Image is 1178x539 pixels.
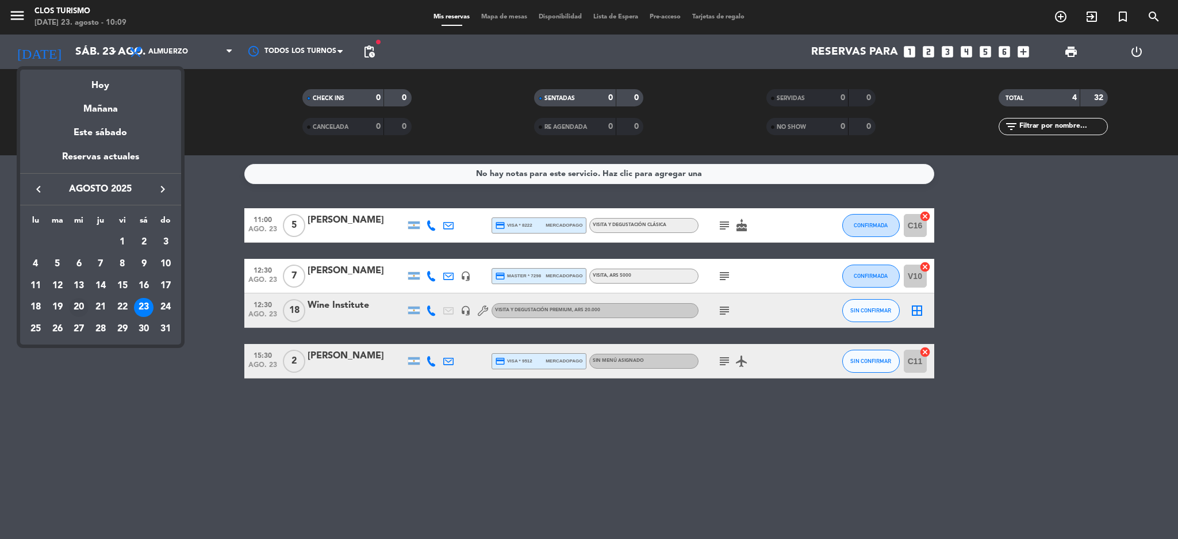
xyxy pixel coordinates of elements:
[90,318,112,340] td: 28 de agosto de 2025
[90,297,112,319] td: 21 de agosto de 2025
[134,298,154,318] div: 23
[134,319,154,339] div: 30
[134,232,154,252] div: 2
[49,182,152,197] span: agosto 2025
[156,182,170,196] i: keyboard_arrow_right
[91,319,110,339] div: 28
[69,276,89,296] div: 13
[155,232,176,254] td: 3 de agosto de 2025
[20,70,181,93] div: Hoy
[112,232,133,254] td: 1 de agosto de 2025
[156,319,175,339] div: 31
[91,276,110,296] div: 14
[26,276,45,296] div: 11
[155,214,176,232] th: domingo
[113,298,132,318] div: 22
[156,254,175,274] div: 10
[68,318,90,340] td: 27 de agosto de 2025
[47,318,68,340] td: 26 de agosto de 2025
[133,297,155,319] td: 23 de agosto de 2025
[26,254,45,274] div: 4
[47,214,68,232] th: martes
[47,297,68,319] td: 19 de agosto de 2025
[91,298,110,318] div: 21
[112,253,133,275] td: 8 de agosto de 2025
[112,214,133,232] th: viernes
[68,253,90,275] td: 6 de agosto de 2025
[68,214,90,232] th: miércoles
[134,276,154,296] div: 16
[25,297,47,319] td: 18 de agosto de 2025
[20,150,181,173] div: Reservas actuales
[28,182,49,197] button: keyboard_arrow_left
[133,253,155,275] td: 9 de agosto de 2025
[20,117,181,149] div: Este sábado
[113,276,132,296] div: 15
[69,319,89,339] div: 27
[156,276,175,296] div: 17
[25,214,47,232] th: lunes
[25,275,47,297] td: 11 de agosto de 2025
[133,214,155,232] th: sábado
[68,297,90,319] td: 20 de agosto de 2025
[156,298,175,318] div: 24
[112,297,133,319] td: 22 de agosto de 2025
[155,253,176,275] td: 10 de agosto de 2025
[90,253,112,275] td: 7 de agosto de 2025
[25,318,47,340] td: 25 de agosto de 2025
[20,93,181,117] div: Mañana
[47,253,68,275] td: 5 de agosto de 2025
[48,319,67,339] div: 26
[112,318,133,340] td: 29 de agosto de 2025
[155,275,176,297] td: 17 de agosto de 2025
[69,298,89,318] div: 20
[156,232,175,252] div: 3
[133,275,155,297] td: 16 de agosto de 2025
[48,298,67,318] div: 19
[69,254,89,274] div: 6
[47,275,68,297] td: 12 de agosto de 2025
[112,275,133,297] td: 15 de agosto de 2025
[90,214,112,232] th: jueves
[113,232,132,252] div: 1
[32,182,45,196] i: keyboard_arrow_left
[25,253,47,275] td: 4 de agosto de 2025
[25,232,112,254] td: AGO.
[68,275,90,297] td: 13 de agosto de 2025
[113,319,132,339] div: 29
[155,297,176,319] td: 24 de agosto de 2025
[26,298,45,318] div: 18
[48,254,67,274] div: 5
[152,182,173,197] button: keyboard_arrow_right
[155,318,176,340] td: 31 de agosto de 2025
[133,232,155,254] td: 2 de agosto de 2025
[48,276,67,296] div: 12
[90,275,112,297] td: 14 de agosto de 2025
[26,319,45,339] div: 25
[91,254,110,274] div: 7
[134,254,154,274] div: 9
[133,318,155,340] td: 30 de agosto de 2025
[113,254,132,274] div: 8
